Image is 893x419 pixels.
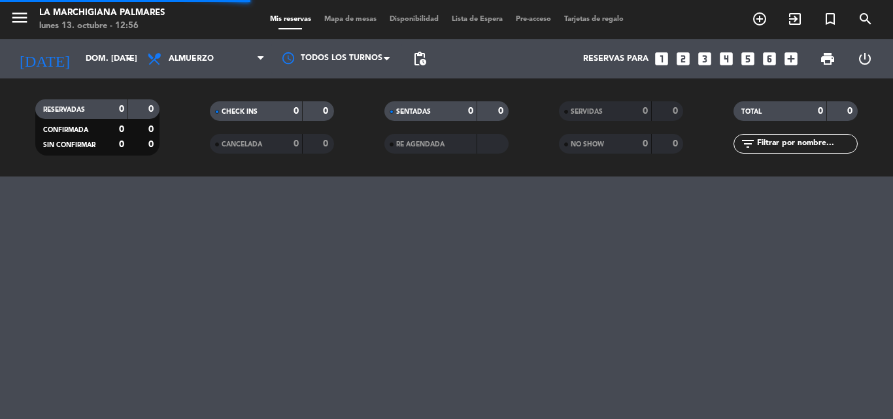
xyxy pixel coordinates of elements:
span: Reservas para [583,54,649,63]
span: Tarjetas de regalo [558,16,630,23]
strong: 0 [294,139,299,148]
span: SIN CONFIRMAR [43,142,95,148]
i: arrow_drop_down [122,51,137,67]
i: power_settings_new [857,51,873,67]
input: Filtrar por nombre... [756,137,857,151]
i: exit_to_app [787,11,803,27]
span: pending_actions [412,51,428,67]
span: RE AGENDADA [396,141,445,148]
span: Mis reservas [263,16,318,23]
i: looks_5 [739,50,756,67]
strong: 0 [323,139,331,148]
span: SERVIDAS [571,109,603,115]
div: lunes 13. octubre - 12:56 [39,20,165,33]
button: menu [10,8,29,32]
i: filter_list [740,136,756,152]
i: search [858,11,873,27]
strong: 0 [673,139,681,148]
span: SENTADAS [396,109,431,115]
div: LOG OUT [846,39,883,78]
i: looks_6 [761,50,778,67]
i: menu [10,8,29,27]
div: La Marchigiana Palmares [39,7,165,20]
span: CONFIRMADA [43,127,88,133]
i: add_box [783,50,800,67]
strong: 0 [148,140,156,149]
strong: 0 [119,125,124,134]
strong: 0 [323,107,331,116]
i: looks_one [653,50,670,67]
span: Lista de Espera [445,16,509,23]
strong: 0 [643,139,648,148]
i: looks_4 [718,50,735,67]
span: NO SHOW [571,141,604,148]
span: Almuerzo [169,54,214,63]
strong: 0 [294,107,299,116]
strong: 0 [119,140,124,149]
strong: 0 [673,107,681,116]
strong: 0 [498,107,506,116]
strong: 0 [148,125,156,134]
strong: 0 [148,105,156,114]
strong: 0 [847,107,855,116]
strong: 0 [468,107,473,116]
i: add_circle_outline [752,11,767,27]
span: Pre-acceso [509,16,558,23]
span: CANCELADA [222,141,262,148]
i: [DATE] [10,44,79,73]
strong: 0 [818,107,823,116]
strong: 0 [643,107,648,116]
i: looks_two [675,50,692,67]
span: Disponibilidad [383,16,445,23]
span: TOTAL [741,109,762,115]
span: print [820,51,835,67]
span: RESERVADAS [43,107,85,113]
span: CHECK INS [222,109,258,115]
strong: 0 [119,105,124,114]
span: Mapa de mesas [318,16,383,23]
i: looks_3 [696,50,713,67]
i: turned_in_not [822,11,838,27]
